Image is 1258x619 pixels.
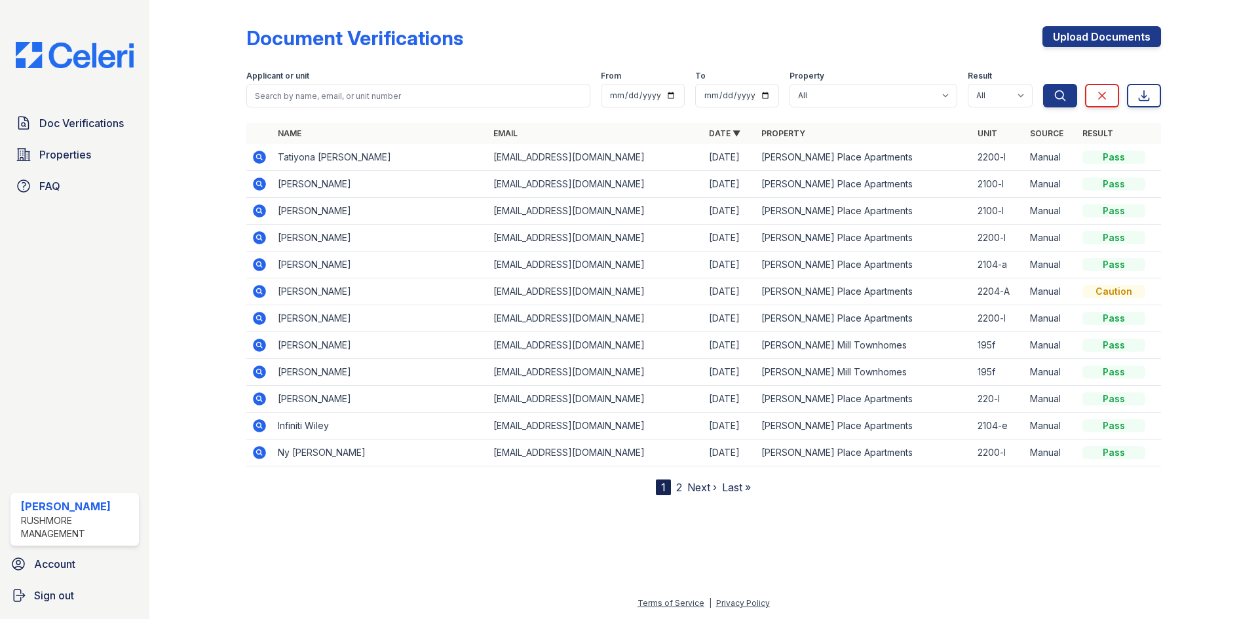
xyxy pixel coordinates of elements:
[488,305,704,332] td: [EMAIL_ADDRESS][DOMAIN_NAME]
[722,481,751,494] a: Last »
[488,144,704,171] td: [EMAIL_ADDRESS][DOMAIN_NAME]
[1025,252,1077,278] td: Manual
[695,71,706,81] label: To
[273,198,488,225] td: [PERSON_NAME]
[21,514,134,540] div: Rushmore Management
[273,144,488,171] td: Tatiyona [PERSON_NAME]
[273,413,488,440] td: Infiniti Wiley
[716,598,770,608] a: Privacy Policy
[1025,413,1077,440] td: Manual
[704,198,756,225] td: [DATE]
[273,386,488,413] td: [PERSON_NAME]
[972,440,1025,466] td: 2200-l
[21,498,134,514] div: [PERSON_NAME]
[972,278,1025,305] td: 2204-A
[972,359,1025,386] td: 195f
[278,128,301,138] a: Name
[972,171,1025,198] td: 2100-l
[761,128,805,138] a: Property
[1025,440,1077,466] td: Manual
[756,278,972,305] td: [PERSON_NAME] Place Apartments
[790,71,824,81] label: Property
[10,110,139,136] a: Doc Verifications
[39,147,91,162] span: Properties
[756,332,972,359] td: [PERSON_NAME] Mill Townhomes
[756,386,972,413] td: [PERSON_NAME] Place Apartments
[601,71,621,81] label: From
[704,278,756,305] td: [DATE]
[488,198,704,225] td: [EMAIL_ADDRESS][DOMAIN_NAME]
[488,225,704,252] td: [EMAIL_ADDRESS][DOMAIN_NAME]
[972,225,1025,252] td: 2200-l
[1082,258,1145,271] div: Pass
[704,440,756,466] td: [DATE]
[756,252,972,278] td: [PERSON_NAME] Place Apartments
[1082,419,1145,432] div: Pass
[972,332,1025,359] td: 195f
[273,359,488,386] td: [PERSON_NAME]
[972,305,1025,332] td: 2200-l
[756,359,972,386] td: [PERSON_NAME] Mill Townhomes
[756,171,972,198] td: [PERSON_NAME] Place Apartments
[488,171,704,198] td: [EMAIL_ADDRESS][DOMAIN_NAME]
[972,144,1025,171] td: 2200-l
[1082,285,1145,298] div: Caution
[638,598,704,608] a: Terms of Service
[704,332,756,359] td: [DATE]
[273,332,488,359] td: [PERSON_NAME]
[488,386,704,413] td: [EMAIL_ADDRESS][DOMAIN_NAME]
[704,144,756,171] td: [DATE]
[493,128,518,138] a: Email
[1025,305,1077,332] td: Manual
[704,305,756,332] td: [DATE]
[488,440,704,466] td: [EMAIL_ADDRESS][DOMAIN_NAME]
[1082,204,1145,217] div: Pass
[5,582,144,609] a: Sign out
[676,481,682,494] a: 2
[1082,392,1145,405] div: Pass
[246,84,590,107] input: Search by name, email, or unit number
[704,225,756,252] td: [DATE]
[972,198,1025,225] td: 2100-l
[1082,312,1145,325] div: Pass
[10,173,139,199] a: FAQ
[273,171,488,198] td: [PERSON_NAME]
[34,556,75,572] span: Account
[1025,359,1077,386] td: Manual
[704,386,756,413] td: [DATE]
[273,225,488,252] td: [PERSON_NAME]
[704,413,756,440] td: [DATE]
[656,479,671,495] div: 1
[34,588,74,603] span: Sign out
[687,481,717,494] a: Next ›
[273,305,488,332] td: [PERSON_NAME]
[704,171,756,198] td: [DATE]
[1082,151,1145,164] div: Pass
[756,225,972,252] td: [PERSON_NAME] Place Apartments
[756,198,972,225] td: [PERSON_NAME] Place Apartments
[704,252,756,278] td: [DATE]
[39,115,124,131] span: Doc Verifications
[1025,332,1077,359] td: Manual
[5,551,144,577] a: Account
[1025,144,1077,171] td: Manual
[273,252,488,278] td: [PERSON_NAME]
[273,440,488,466] td: Ny [PERSON_NAME]
[488,252,704,278] td: [EMAIL_ADDRESS][DOMAIN_NAME]
[5,42,144,68] img: CE_Logo_Blue-a8612792a0a2168367f1c8372b55b34899dd931a85d93a1a3d3e32e68fde9ad4.png
[39,178,60,194] span: FAQ
[1025,278,1077,305] td: Manual
[709,598,712,608] div: |
[1082,128,1113,138] a: Result
[1082,178,1145,191] div: Pass
[1082,366,1145,379] div: Pass
[1025,171,1077,198] td: Manual
[1030,128,1063,138] a: Source
[756,440,972,466] td: [PERSON_NAME] Place Apartments
[756,144,972,171] td: [PERSON_NAME] Place Apartments
[709,128,740,138] a: Date ▼
[488,332,704,359] td: [EMAIL_ADDRESS][DOMAIN_NAME]
[978,128,997,138] a: Unit
[756,305,972,332] td: [PERSON_NAME] Place Apartments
